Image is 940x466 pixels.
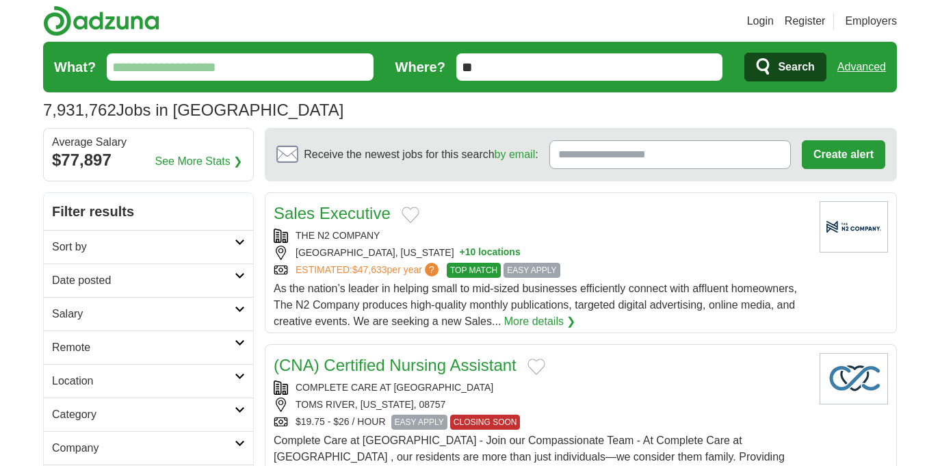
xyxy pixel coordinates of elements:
[52,440,235,456] h2: Company
[52,272,235,289] h2: Date posted
[274,283,797,327] span: As the nation’s leader in helping small to mid-sized businesses efficiently connect with affluent...
[274,415,809,430] div: $19.75 - $26 / HOUR
[274,356,517,374] a: (CNA) Certified Nursing Assistant
[352,264,387,275] span: $47,633
[44,263,253,297] a: Date posted
[447,263,501,278] span: TOP MATCH
[52,239,235,255] h2: Sort by
[778,53,814,81] span: Search
[391,415,447,430] span: EASY APPLY
[460,246,465,260] span: +
[785,13,826,29] a: Register
[52,339,235,356] h2: Remote
[274,398,809,412] div: TOMS RIVER, [US_STATE], 08757
[52,373,235,389] h2: Location
[43,101,343,119] h1: Jobs in [GEOGRAPHIC_DATA]
[395,57,445,77] label: Where?
[43,5,159,36] img: Adzuna logo
[44,364,253,398] a: Location
[460,246,521,260] button: +10 locations
[44,398,253,431] a: Category
[425,263,439,276] span: ?
[44,230,253,263] a: Sort by
[155,153,243,170] a: See More Stats ❯
[747,13,774,29] a: Login
[52,137,245,148] div: Average Salary
[402,207,419,223] button: Add to favorite jobs
[44,331,253,364] a: Remote
[296,263,441,278] a: ESTIMATED:$47,633per year?
[54,57,96,77] label: What?
[504,313,576,330] a: More details ❯
[44,431,253,465] a: Company
[304,146,538,163] span: Receive the newest jobs for this search :
[845,13,897,29] a: Employers
[44,193,253,230] h2: Filter results
[52,148,245,172] div: $77,897
[274,204,391,222] a: Sales Executive
[52,406,235,423] h2: Category
[450,415,521,430] span: CLOSING SOON
[802,140,885,169] button: Create alert
[527,359,545,375] button: Add to favorite jobs
[837,53,886,81] a: Advanced
[495,148,536,160] a: by email
[43,98,116,122] span: 7,931,762
[274,380,809,395] div: COMPLETE CARE AT [GEOGRAPHIC_DATA]
[744,53,826,81] button: Search
[820,201,888,253] img: Company logo
[274,229,809,243] div: THE N2 COMPANY
[52,306,235,322] h2: Salary
[274,246,809,260] div: [GEOGRAPHIC_DATA], [US_STATE]
[44,297,253,331] a: Salary
[504,263,560,278] span: EASY APPLY
[820,353,888,404] img: Company logo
